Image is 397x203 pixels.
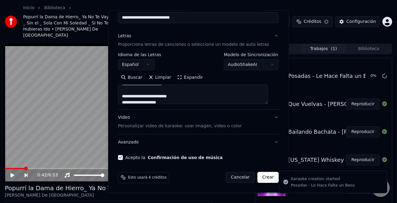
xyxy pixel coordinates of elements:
[148,155,223,159] button: Acepto la
[118,123,241,129] p: Personalizar video de karaoke: usar imagen, video o color
[125,155,223,159] label: Acepto la
[118,52,279,109] div: LetrasProporciona letras de canciones o selecciona un modelo de auto letras
[118,134,279,150] button: Avanzado
[145,72,174,82] button: Limpiar
[257,172,279,183] button: Crear
[174,72,206,82] button: Expandir
[224,52,279,56] label: Modelo de Sincronización
[118,114,241,129] div: Video
[118,109,279,134] button: VideoPersonalizar video de karaoke: usar imagen, video o color
[118,28,279,52] button: LetrasProporciona letras de canciones o selecciona un modelo de auto letras
[118,41,269,47] p: Proporciona letras de canciones o selecciona un modelo de auto letras
[118,33,131,39] div: Letras
[226,172,255,183] button: Cancelar
[118,52,161,56] label: Idioma de las Letras
[118,72,145,82] button: Buscar
[128,175,166,180] span: Esto usará 4 créditos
